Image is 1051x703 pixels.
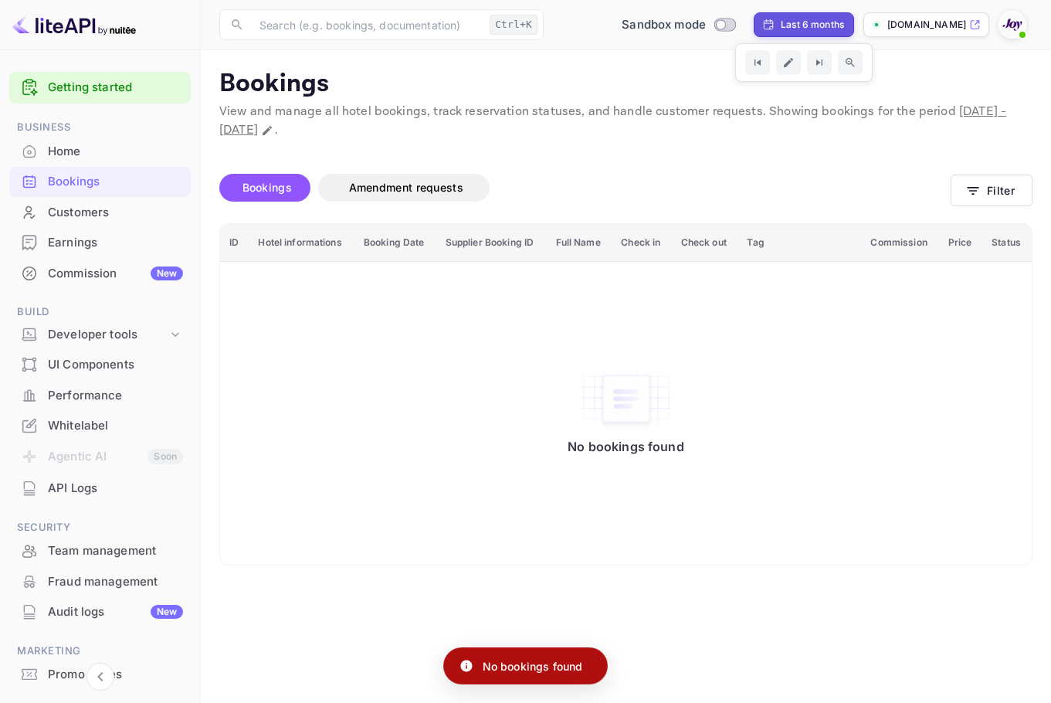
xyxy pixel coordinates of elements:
[219,174,951,202] div: account-settings tabs
[612,224,671,262] th: Check in
[9,411,191,441] div: Whitelabel
[939,224,982,262] th: Price
[982,224,1032,262] th: Status
[9,198,191,228] div: Customers
[48,356,183,374] div: UI Components
[48,204,183,222] div: Customers
[483,658,583,674] p: No bookings found
[9,660,191,688] a: Promo codes
[220,224,1032,565] table: booking table
[781,18,844,32] div: Last 6 months
[9,137,191,167] div: Home
[436,224,547,262] th: Supplier Booking ID
[219,103,1032,140] p: View and manage all hotel bookings, track reservation statuses, and handle customer requests. Sho...
[12,12,136,37] img: LiteAPI logo
[745,50,770,75] button: Go to previous time period
[807,50,832,75] button: Go to next time period
[776,50,801,75] button: Edit date range
[9,536,191,565] a: Team management
[354,224,436,262] th: Booking Date
[9,536,191,566] div: Team management
[48,326,168,344] div: Developer tools
[9,228,191,256] a: Earnings
[48,480,183,498] div: API Logs
[9,167,191,195] a: Bookings
[349,181,463,194] span: Amendment requests
[737,224,861,262] th: Tag
[622,16,706,34] span: Sandbox mode
[9,259,191,289] div: CommissionNew
[9,519,191,536] span: Security
[9,198,191,226] a: Customers
[9,304,191,321] span: Build
[9,350,191,380] div: UI Components
[48,666,183,684] div: Promo codes
[86,663,114,691] button: Collapse navigation
[250,9,483,40] input: Search (e.g. bookings, documentation)
[48,542,183,560] div: Team management
[951,175,1032,206] button: Filter
[1000,12,1025,37] img: With Joy
[9,119,191,136] span: Business
[151,605,183,619] div: New
[219,69,1032,100] p: Bookings
[48,234,183,252] div: Earnings
[9,167,191,197] div: Bookings
[9,567,191,596] a: Fraud management
[672,224,738,262] th: Check out
[615,16,741,34] div: Switch to Production mode
[547,224,612,262] th: Full Name
[151,267,183,280] div: New
[259,123,275,138] button: Change date range
[490,15,537,35] div: Ctrl+K
[48,387,183,405] div: Performance
[568,439,684,454] p: No bookings found
[9,72,191,104] div: Getting started
[9,643,191,660] span: Marketing
[9,321,191,348] div: Developer tools
[48,573,183,591] div: Fraud management
[9,411,191,440] a: Whitelabel
[9,137,191,165] a: Home
[9,350,191,379] a: UI Components
[48,265,183,283] div: Commission
[249,224,354,262] th: Hotel informations
[838,50,863,75] button: Zoom out time range
[48,143,183,161] div: Home
[861,224,938,262] th: Commission
[242,181,292,194] span: Bookings
[9,474,191,502] a: API Logs
[9,567,191,597] div: Fraud management
[9,381,191,409] a: Performance
[9,474,191,504] div: API Logs
[219,104,1006,138] span: [DATE] - [DATE]
[9,597,191,627] div: Audit logsNew
[9,660,191,690] div: Promo codes
[48,79,183,97] a: Getting started
[580,366,673,431] img: No bookings found
[887,18,966,32] p: [DOMAIN_NAME]
[48,603,183,621] div: Audit logs
[9,228,191,258] div: Earnings
[48,173,183,191] div: Bookings
[9,597,191,626] a: Audit logsNew
[48,417,183,435] div: Whitelabel
[9,381,191,411] div: Performance
[220,224,249,262] th: ID
[9,259,191,287] a: CommissionNew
